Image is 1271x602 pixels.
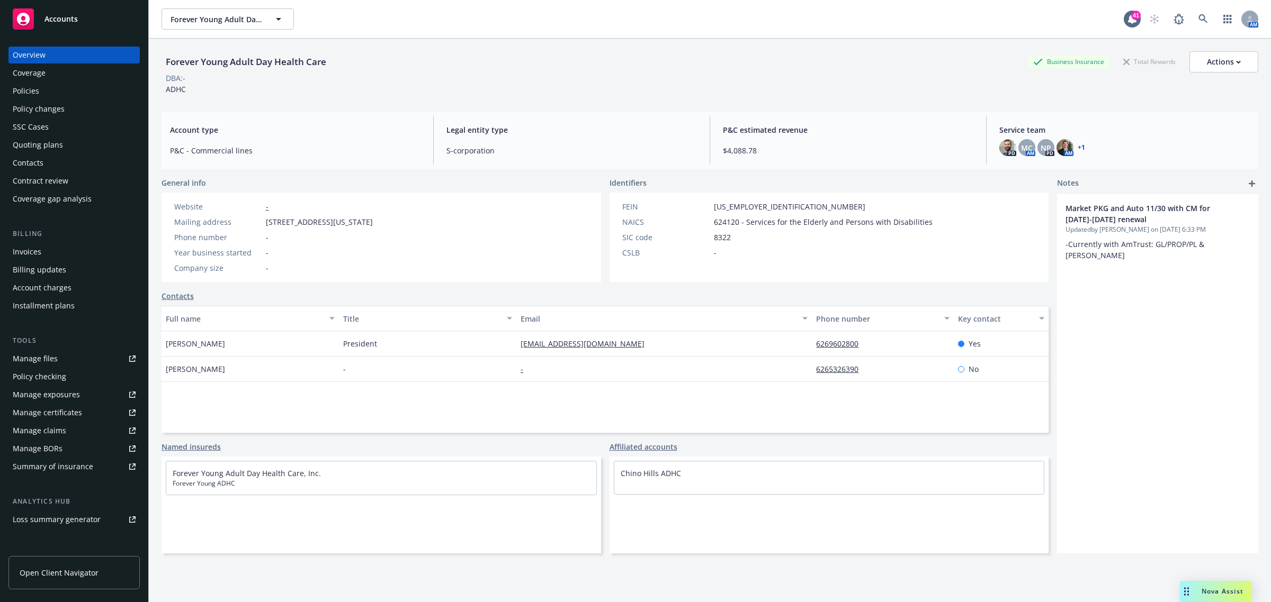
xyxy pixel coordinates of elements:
a: Loss summary generator [8,511,140,528]
a: Summary of insurance [8,458,140,475]
div: NAICS [622,216,710,227]
a: Report a Bug [1168,8,1189,30]
span: $4,088.78 [723,145,973,156]
a: Affiliated accounts [610,441,677,452]
span: [PERSON_NAME] [166,338,225,349]
span: - [714,247,717,258]
div: Billing [8,229,140,239]
button: Key contact [954,306,1049,331]
div: Phone number [174,232,262,243]
a: Installment plans [8,297,140,314]
span: Nova Assist [1202,587,1243,596]
div: Phone number [816,313,938,324]
div: Tools [8,335,140,346]
a: [EMAIL_ADDRESS][DOMAIN_NAME] [521,339,653,349]
span: Open Client Navigator [20,567,99,578]
a: Coverage [8,65,140,81]
div: Forever Young Adult Day Health Care [162,55,330,69]
a: Coverage gap analysis [8,190,140,207]
a: - [521,364,532,374]
span: ADHC [166,84,186,94]
span: No [969,363,979,375]
span: President [343,338,377,349]
span: Identifiers [610,177,647,188]
button: Nova Assist [1180,581,1252,602]
span: -Currently with AmTrust: GL/PROP/PL & [PERSON_NAME] [1066,239,1206,260]
a: Policy checking [8,368,140,385]
span: 624120 - Services for the Elderly and Persons with Disabilities [714,216,933,227]
div: DBA: - [166,72,185,84]
div: Quoting plans [13,136,63,153]
span: MC [1021,142,1033,153]
a: Manage files [8,350,140,367]
span: Forever Young Adult Day Health Care [171,14,262,25]
a: Policy changes [8,101,140,117]
span: Account type [170,124,420,135]
div: Policies [13,83,39,99]
button: Forever Young Adult Day Health Care [162,8,294,30]
div: Billing updates [13,261,66,278]
a: SSC Cases [8,118,140,135]
div: Coverage gap analysis [13,190,92,207]
div: Key contact [958,313,1033,324]
div: Installment plans [13,297,75,314]
a: Chino Hills ADHC [621,468,681,478]
a: - [266,202,268,212]
a: Named insureds [162,441,221,452]
a: Manage claims [8,422,140,439]
div: Manage exposures [13,386,80,403]
span: - [266,262,268,273]
a: add [1246,177,1258,190]
span: NP [1041,142,1051,153]
span: - [343,363,346,375]
div: Analytics hub [8,496,140,507]
a: Start snowing [1144,8,1165,30]
div: Website [174,201,262,212]
a: Manage certificates [8,404,140,421]
a: Contract review [8,172,140,189]
button: Phone number [812,306,954,331]
div: Account charges [13,279,71,296]
span: Market PKG and Auto 11/30 with CM for [DATE]-[DATE] renewal [1066,203,1222,225]
div: Drag to move [1180,581,1193,602]
a: Quoting plans [8,136,140,153]
span: Notes [1057,177,1079,190]
img: photo [1057,139,1073,156]
div: Manage certificates [13,404,82,421]
div: Company size [174,262,262,273]
button: Actions [1189,51,1258,72]
span: - [266,247,268,258]
div: Contract review [13,172,68,189]
div: Loss summary generator [13,511,101,528]
div: Manage BORs [13,440,62,457]
div: Invoices [13,243,41,260]
div: SIC code [622,232,710,243]
span: S-corporation [446,145,697,156]
a: Billing updates [8,261,140,278]
a: Overview [8,47,140,63]
div: Manage claims [13,422,66,439]
span: [PERSON_NAME] [166,363,225,375]
div: Email [521,313,796,324]
span: P&C - Commercial lines [170,145,420,156]
span: [STREET_ADDRESS][US_STATE] [266,216,373,227]
span: Manage exposures [8,386,140,403]
span: P&C estimated revenue [723,124,973,135]
a: Accounts [8,4,140,34]
a: Switch app [1217,8,1238,30]
a: Forever Young Adult Day Health Care, Inc. [173,468,321,478]
a: Manage BORs [8,440,140,457]
span: - [266,232,268,243]
img: photo [999,139,1016,156]
div: Mailing address [174,216,262,227]
a: Contacts [162,290,194,302]
div: Coverage [13,65,46,81]
div: Total Rewards [1118,55,1181,68]
button: Email [516,306,812,331]
span: Accounts [44,15,78,23]
a: Contacts [8,154,140,171]
a: 6265326390 [816,364,867,374]
span: Updated by [PERSON_NAME] on [DATE] 6:33 PM [1066,225,1250,234]
a: Search [1193,8,1214,30]
div: Year business started [174,247,262,258]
